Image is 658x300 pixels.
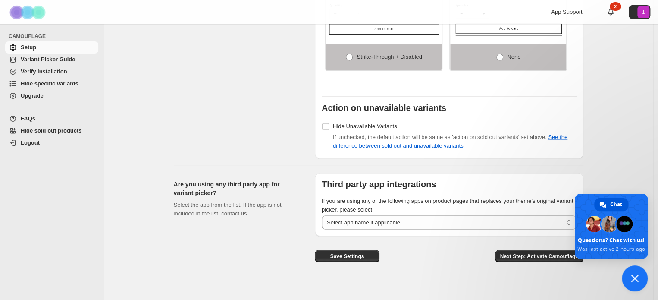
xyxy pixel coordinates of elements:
b: Third party app integrations [322,179,436,189]
span: Next Step: Activate Camouflage [500,253,578,259]
a: Hide sold out products [5,125,98,137]
span: App Support [551,9,582,15]
button: Avatar with initials 1 [629,5,650,19]
a: 2 [606,8,615,16]
span: None [507,54,520,60]
span: Strike-through + Disabled [357,54,422,60]
span: FAQs [21,115,35,122]
button: Next Step: Activate Camouflage [495,250,583,262]
a: Setup [5,41,98,54]
span: Hide sold out products [21,127,82,134]
a: Variant Picker Guide [5,54,98,66]
h2: Are you using any third party app for variant picker? [174,180,301,197]
a: Chat [594,198,628,211]
span: Logout [21,139,40,146]
span: Setup [21,44,36,51]
span: If you are using any of the following apps on product pages that replaces your theme's original v... [322,197,573,212]
img: Camouflage [7,0,50,24]
b: Action on unavailable variants [322,103,446,113]
span: Save Settings [330,253,364,259]
span: Hide specific variants [21,80,78,87]
span: Verify Installation [21,68,67,75]
span: Chat [610,198,622,211]
span: CAMOUFLAGE [9,33,99,40]
button: Save Settings [315,250,379,262]
a: Upgrade [5,90,98,102]
a: FAQs [5,113,98,125]
span: Hide Unavailable Variants [333,123,397,129]
a: Verify Installation [5,66,98,78]
a: Logout [5,137,98,149]
span: Select the app from the list. If the app is not included in the list, contact us. [174,201,282,216]
div: 2 [610,2,621,11]
span: If unchecked, the default action will be same as 'action on sold out variants' set above. [333,133,567,148]
span: Variant Picker Guide [21,56,75,63]
text: 1 [642,9,645,15]
a: Hide specific variants [5,78,98,90]
span: Avatar with initials 1 [637,6,649,18]
span: Upgrade [21,92,44,99]
a: Close chat [622,265,648,291]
